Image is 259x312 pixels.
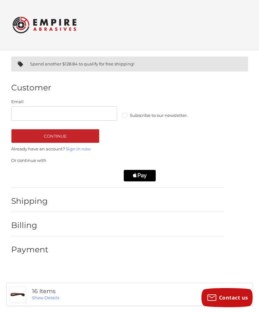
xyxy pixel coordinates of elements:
iframe: PayPal-paylater [67,170,118,181]
span: Contact us [219,294,248,301]
label: Email [11,99,117,105]
h2: Payment [11,245,49,255]
h2: Shipping [11,196,49,206]
iframe: PayPal-paypal [9,170,60,181]
span: Spend another $128.84 to qualify for free shipping! [30,61,134,66]
h3: 16 Items [32,288,141,295]
h2: Customer [11,83,51,93]
p: Or continue with [11,157,223,164]
button: Continue [11,129,99,143]
h3: $20.16 [141,289,249,299]
a: Show Details [32,295,59,300]
a: Sign in now [66,146,90,151]
img: 3/8" x 13" Aluminum Oxide Sanding Belt [10,287,25,302]
h2: Billing [11,220,49,230]
span: Subscribe to our newsletter. [130,113,188,118]
button: Contact us [201,288,253,307]
img: Empire Abrasives [12,12,76,37]
p: Already have an account? [11,146,223,152]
